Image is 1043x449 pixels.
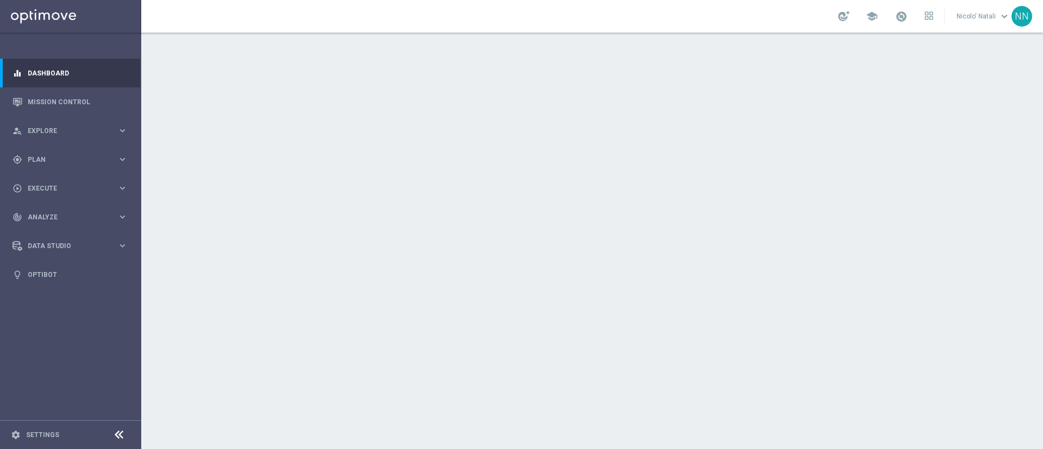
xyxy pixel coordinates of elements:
div: Mission Control [12,87,128,116]
div: Explore [12,126,117,136]
button: Data Studio keyboard_arrow_right [12,242,128,250]
button: Mission Control [12,98,128,106]
span: Explore [28,128,117,134]
i: keyboard_arrow_right [117,212,128,222]
i: gps_fixed [12,155,22,165]
span: school [866,10,878,22]
span: Analyze [28,214,117,220]
a: Mission Control [28,87,128,116]
i: keyboard_arrow_right [117,125,128,136]
a: Nicolo' Natalikeyboard_arrow_down [956,8,1011,24]
button: track_changes Analyze keyboard_arrow_right [12,213,128,222]
button: person_search Explore keyboard_arrow_right [12,127,128,135]
i: settings [11,430,21,440]
div: Execute [12,184,117,193]
i: person_search [12,126,22,136]
a: Optibot [28,260,128,289]
a: Settings [26,432,59,438]
a: Dashboard [28,59,128,87]
button: gps_fixed Plan keyboard_arrow_right [12,155,128,164]
div: Plan [12,155,117,165]
span: Plan [28,156,117,163]
span: Execute [28,185,117,192]
div: Data Studio [12,241,117,251]
i: keyboard_arrow_right [117,183,128,193]
span: keyboard_arrow_down [998,10,1010,22]
button: lightbulb Optibot [12,270,128,279]
i: play_circle_outline [12,184,22,193]
div: Optibot [12,260,128,289]
i: track_changes [12,212,22,222]
i: keyboard_arrow_right [117,154,128,165]
button: play_circle_outline Execute keyboard_arrow_right [12,184,128,193]
button: equalizer Dashboard [12,69,128,78]
div: NN [1011,6,1032,27]
i: equalizer [12,68,22,78]
i: lightbulb [12,270,22,280]
div: Dashboard [12,59,128,87]
span: Data Studio [28,243,117,249]
div: Analyze [12,212,117,222]
i: keyboard_arrow_right [117,241,128,251]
